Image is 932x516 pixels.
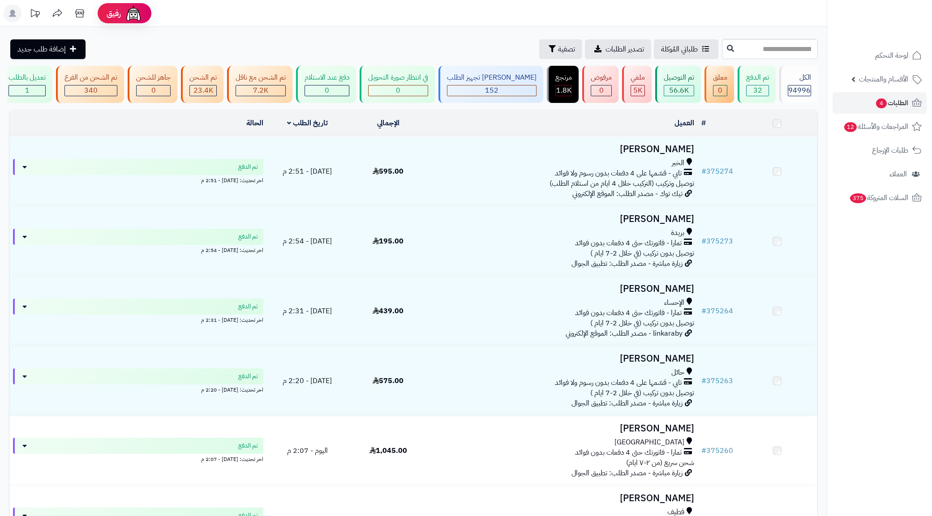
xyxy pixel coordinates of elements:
span: تصدير الطلبات [606,44,644,55]
div: [PERSON_NAME] تجهيز الطلب [447,72,537,83]
span: تم الدفع [238,162,258,171]
div: مرتجع [555,72,572,83]
span: 340 [84,85,98,96]
a: في انتظار صورة التحويل 0 [358,66,437,103]
span: # [701,236,706,247]
span: زيارة مباشرة - مصدر الطلب: تطبيق الجوال [571,468,683,478]
span: # [701,306,706,316]
span: # [701,375,706,386]
div: 0 [137,85,170,96]
span: اليوم - 2:07 م [287,445,328,456]
div: 0 [305,85,349,96]
div: 1810 [556,85,571,96]
span: طلبات الإرجاع [872,144,908,157]
span: العملاء [889,168,907,180]
span: 0 [325,85,329,96]
span: 0 [396,85,400,96]
span: linkaraby - مصدر الطلب: الموقع الإلكتروني [566,328,683,339]
span: الطلبات [875,97,908,109]
div: اخر تحديث: [DATE] - 2:31 م [13,315,263,324]
a: الكل94996 [777,66,820,103]
span: 94996 [788,85,811,96]
a: طلبات الإرجاع [833,140,927,161]
a: تاريخ الطلب [287,118,328,128]
div: ملغي [631,72,645,83]
div: 32 [747,85,769,96]
span: تم الدفع [238,302,258,311]
a: العملاء [833,163,927,185]
h3: [PERSON_NAME] [432,423,694,434]
span: توصيل بدون تركيب (في خلال 2-7 ايام ) [590,248,694,259]
a: العميل [674,118,694,128]
span: الإحساء [664,298,684,308]
span: 1,045.00 [369,445,407,456]
span: 0 [599,85,604,96]
a: دفع عند الاستلام 0 [294,66,358,103]
a: الطلبات4 [833,92,927,114]
span: لوحة التحكم [875,49,908,62]
a: تم الشحن مع ناقل 7.2K [225,66,294,103]
span: [GEOGRAPHIC_DATA] [614,437,684,448]
a: تم الشحن 23.4K [179,66,225,103]
div: 7223 [236,85,285,96]
span: بريدة [671,228,684,238]
span: 0 [718,85,722,96]
span: الأقسام والمنتجات [859,73,908,85]
span: رفيق [107,8,121,19]
span: شحن سريع (من ٢-٧ ايام) [626,457,694,468]
span: [DATE] - 2:51 م [283,166,332,177]
span: 439.00 [373,306,404,316]
img: logo-2.png [871,24,923,43]
div: مرفوض [591,72,612,83]
a: تحديثات المنصة [24,4,46,25]
div: اخر تحديث: [DATE] - 2:51 م [13,175,263,184]
span: زيارة مباشرة - مصدر الطلب: تطبيق الجوال [571,398,683,409]
span: تيك توك - مصدر الطلب: الموقع الإلكتروني [572,188,683,199]
span: توصيل وتركيب (التركيب خلال 4 ايام من استلام الطلب) [550,178,694,189]
h3: [PERSON_NAME] [432,214,694,224]
a: لوحة التحكم [833,45,927,66]
div: 0 [369,85,428,96]
a: [PERSON_NAME] تجهيز الطلب 152 [437,66,545,103]
span: 56.6K [669,85,689,96]
span: طلباتي المُوكلة [661,44,698,55]
div: تم الشحن مع ناقل [236,72,286,83]
a: تصدير الطلبات [585,39,651,59]
span: تمارا - فاتورتك حتى 4 دفعات بدون فوائد [575,238,682,248]
div: 4973 [631,85,644,96]
span: 7.2K [253,85,268,96]
img: ai-face.png [125,4,142,22]
span: تم الدفع [238,441,258,450]
a: مرفوض 0 [580,66,620,103]
span: 0 [151,85,156,96]
span: حائل [671,367,684,378]
span: [DATE] - 2:54 م [283,236,332,247]
span: توصيل بدون تركيب (في خلال 2-7 ايام ) [590,318,694,328]
div: تم الشحن [189,72,217,83]
div: دفع عند الاستلام [305,72,349,83]
span: 12 [844,122,857,132]
span: 4 [876,98,887,108]
span: 1.8K [556,85,571,96]
span: إضافة طلب جديد [17,44,66,55]
div: اخر تحديث: [DATE] - 2:07 م [13,454,263,463]
span: المراجعات والأسئلة [843,120,908,133]
a: مرتجع 1.8K [545,66,580,103]
div: اخر تحديث: [DATE] - 2:20 م [13,384,263,394]
a: #375260 [701,445,733,456]
div: تم الشحن من الفرع [64,72,117,83]
a: ملغي 5K [620,66,653,103]
span: تم الدفع [238,232,258,241]
span: 595.00 [373,166,404,177]
a: معلق 0 [703,66,736,103]
a: # [701,118,706,128]
a: #375273 [701,236,733,247]
span: # [701,445,706,456]
a: السلات المتروكة375 [833,187,927,209]
span: [DATE] - 2:31 م [283,306,332,316]
div: تم التوصيل [664,72,694,83]
div: الكل [788,72,811,83]
span: # [701,166,706,177]
div: 340 [65,85,117,96]
span: 195.00 [373,236,404,247]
